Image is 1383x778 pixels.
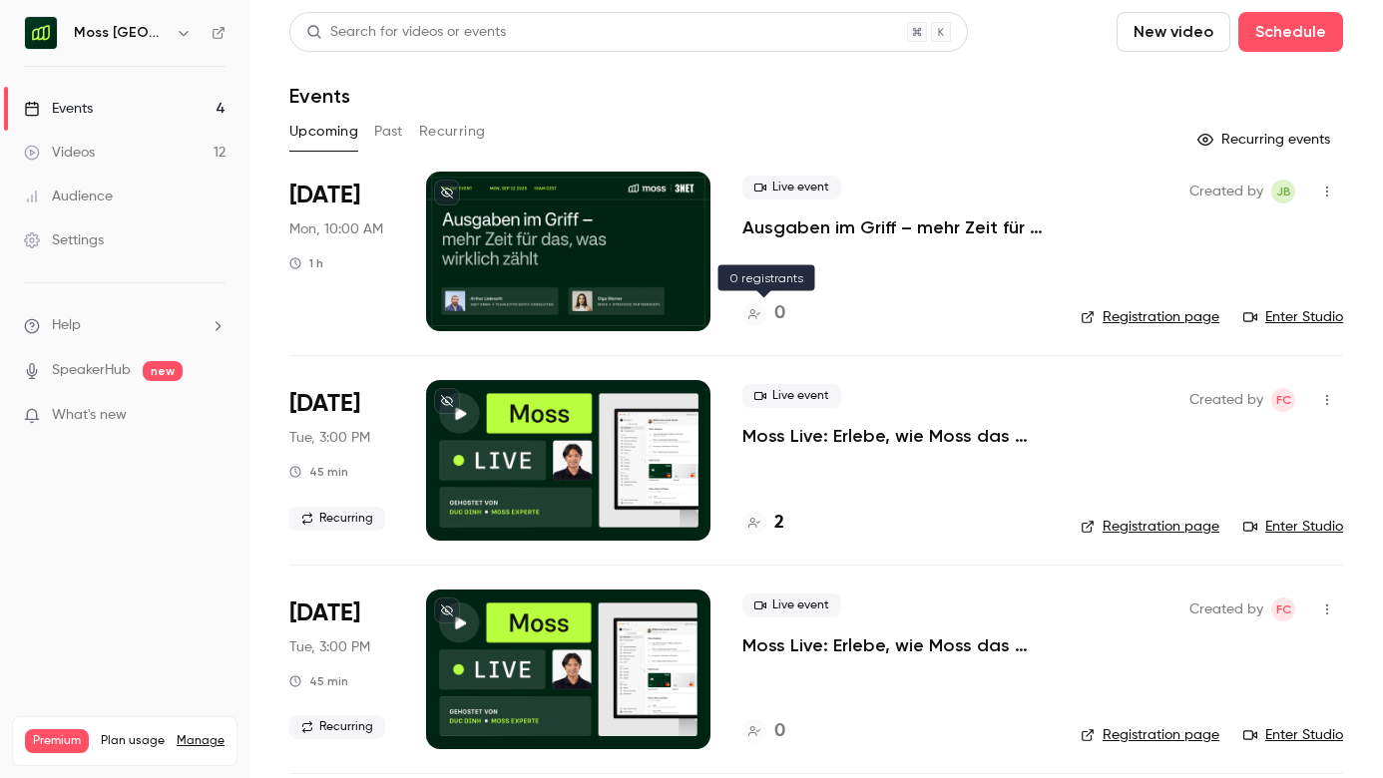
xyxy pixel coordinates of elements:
[289,380,394,540] div: Oct 7 Tue, 3:00 PM (Europe/Berlin)
[306,22,506,43] div: Search for videos or events
[25,729,89,753] span: Premium
[1276,597,1291,621] span: FC
[1117,12,1230,52] button: New video
[742,300,785,327] a: 0
[1276,388,1291,412] span: FC
[1081,307,1219,327] a: Registration page
[24,187,113,206] div: Audience
[289,637,370,657] span: Tue, 3:00 PM
[1271,388,1295,412] span: Felicity Cator
[1243,725,1343,745] a: Enter Studio
[289,428,370,448] span: Tue, 3:00 PM
[177,733,225,749] a: Manage
[1189,597,1263,621] span: Created by
[289,388,360,420] span: [DATE]
[774,718,785,745] h4: 0
[774,300,785,327] h4: 0
[1243,307,1343,327] a: Enter Studio
[289,597,360,629] span: [DATE]
[774,510,784,537] h4: 2
[742,215,1049,239] a: Ausgaben im Griff – mehr Zeit für das, was wirklich zählt
[1189,388,1263,412] span: Created by
[419,116,486,148] button: Recurring
[24,315,226,336] li: help-dropdown-opener
[742,176,841,199] span: Live event
[52,315,81,336] span: Help
[1271,180,1295,203] span: Jara Bockx
[1081,517,1219,537] a: Registration page
[289,219,383,239] span: Mon, 10:00 AM
[742,384,841,408] span: Live event
[289,507,385,531] span: Recurring
[202,407,226,425] iframe: Noticeable Trigger
[24,143,95,163] div: Videos
[52,360,131,381] a: SpeakerHub
[1271,597,1295,621] span: Felicity Cator
[374,116,403,148] button: Past
[1189,180,1263,203] span: Created by
[52,405,127,426] span: What's new
[289,673,348,689] div: 45 min
[1188,124,1343,156] button: Recurring events
[1276,180,1291,203] span: JB
[289,589,394,749] div: Nov 4 Tue, 3:00 PM (Europe/Berlin)
[289,84,350,108] h1: Events
[1238,12,1343,52] button: Schedule
[1081,725,1219,745] a: Registration page
[742,718,785,745] a: 0
[742,593,841,617] span: Live event
[143,361,183,381] span: new
[25,17,57,49] img: Moss Deutschland
[742,510,784,537] a: 2
[74,23,168,43] h6: Moss [GEOGRAPHIC_DATA]
[24,230,104,250] div: Settings
[1243,517,1343,537] a: Enter Studio
[289,180,360,211] span: [DATE]
[289,464,348,480] div: 45 min
[289,172,394,331] div: Sep 22 Mon, 10:00 AM (Europe/Berlin)
[289,715,385,739] span: Recurring
[289,116,358,148] button: Upcoming
[24,99,93,119] div: Events
[101,733,165,749] span: Plan usage
[289,255,323,271] div: 1 h
[742,424,1049,448] a: Moss Live: Erlebe, wie Moss das Ausgabenmanagement automatisiert
[742,633,1049,657] a: Moss Live: Erlebe, wie Moss das Ausgabenmanagement automatisiert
